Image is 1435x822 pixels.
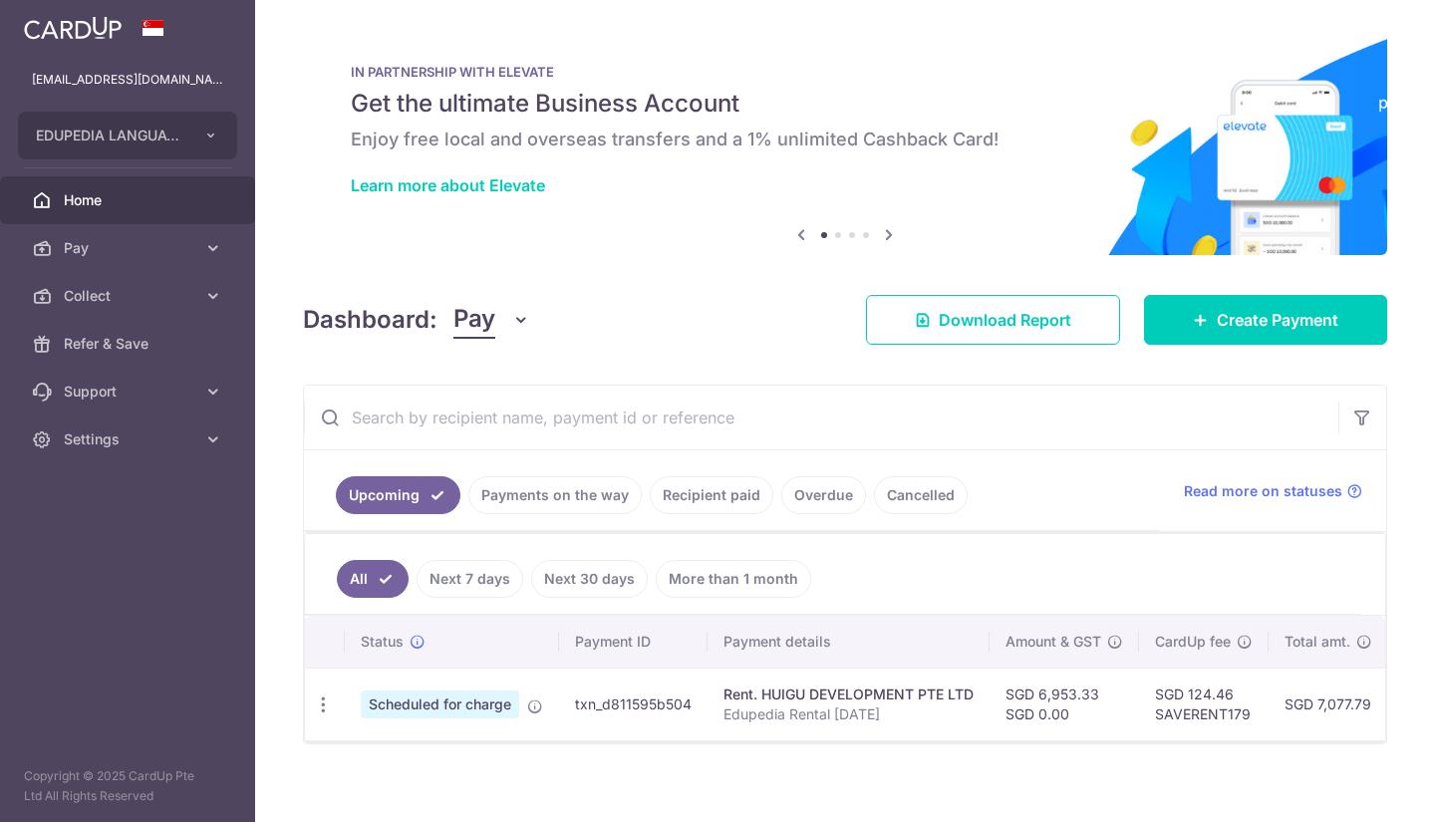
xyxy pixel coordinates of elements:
a: Upcoming [336,476,460,514]
span: Create Payment [1217,308,1338,332]
span: Download Report [939,308,1071,332]
a: Recipient paid [650,476,773,514]
p: Edupedia Rental [DATE] [723,704,974,724]
th: Payment details [708,616,990,668]
a: Next 7 days [417,560,523,598]
p: [EMAIL_ADDRESS][DOMAIN_NAME] [32,70,223,90]
h4: Dashboard: [303,302,437,338]
p: IN PARTNERSHIP WITH ELEVATE [351,64,1339,80]
a: Overdue [781,476,866,514]
span: Amount & GST [1005,632,1101,652]
a: Learn more about Elevate [351,175,545,195]
button: EDUPEDIA LANGUAGE AND TRAINING PTE. LTD. [18,112,237,159]
span: Pay [64,238,195,258]
img: Renovation banner [303,32,1387,255]
span: EDUPEDIA LANGUAGE AND TRAINING PTE. LTD. [36,126,183,145]
th: Payment ID [559,616,708,668]
span: Total amt. [1285,632,1350,652]
a: Download Report [866,295,1120,345]
td: SGD 124.46 SAVERENT179 [1139,668,1269,740]
a: Create Payment [1144,295,1387,345]
span: Support [64,382,195,402]
a: Payments on the way [468,476,642,514]
td: SGD 6,953.33 SGD 0.00 [990,668,1139,740]
a: All [337,560,409,598]
span: CardUp fee [1155,632,1231,652]
span: Settings [64,429,195,449]
span: Collect [64,286,195,306]
h5: Get the ultimate Business Account [351,88,1339,120]
td: SGD 7,077.79 [1269,668,1388,740]
button: Pay [453,301,530,339]
div: Rent. HUIGU DEVELOPMENT PTE LTD [723,685,974,704]
span: Home [64,190,195,210]
img: CardUp [24,16,122,40]
span: Read more on statuses [1184,481,1342,501]
h6: Enjoy free local and overseas transfers and a 1% unlimited Cashback Card! [351,128,1339,151]
a: More than 1 month [656,560,811,598]
td: txn_d811595b504 [559,668,708,740]
a: Next 30 days [531,560,648,598]
span: Pay [453,301,495,339]
span: Status [361,632,404,652]
span: Scheduled for charge [361,690,519,718]
a: Read more on statuses [1184,481,1362,501]
span: Refer & Save [64,334,195,354]
a: Cancelled [874,476,968,514]
input: Search by recipient name, payment id or reference [304,386,1338,449]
